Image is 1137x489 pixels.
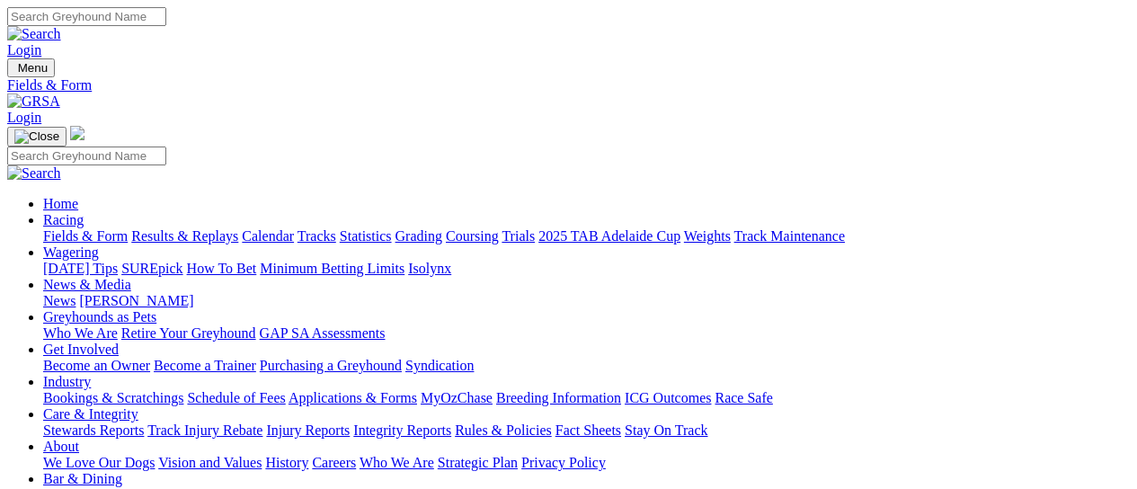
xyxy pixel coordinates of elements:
[260,325,386,341] a: GAP SA Assessments
[421,390,493,405] a: MyOzChase
[502,228,535,244] a: Trials
[7,147,166,165] input: Search
[147,422,262,438] a: Track Injury Rebate
[7,26,61,42] img: Search
[395,228,442,244] a: Grading
[242,228,294,244] a: Calendar
[43,196,78,211] a: Home
[43,261,118,276] a: [DATE] Tips
[121,261,182,276] a: SUREpick
[43,471,122,486] a: Bar & Dining
[43,358,1130,374] div: Get Involved
[340,228,392,244] a: Statistics
[43,293,1130,309] div: News & Media
[43,212,84,227] a: Racing
[43,390,183,405] a: Bookings & Scratchings
[266,422,350,438] a: Injury Reports
[625,390,711,405] a: ICG Outcomes
[408,261,451,276] a: Isolynx
[43,261,1130,277] div: Wagering
[7,7,166,26] input: Search
[43,374,91,389] a: Industry
[734,228,845,244] a: Track Maintenance
[43,406,138,422] a: Care & Integrity
[7,42,41,58] a: Login
[312,455,356,470] a: Careers
[43,455,1130,471] div: About
[70,126,84,140] img: logo-grsa-white.png
[43,439,79,454] a: About
[121,325,256,341] a: Retire Your Greyhound
[43,422,144,438] a: Stewards Reports
[43,422,1130,439] div: Care & Integrity
[154,358,256,373] a: Become a Trainer
[7,58,55,77] button: Toggle navigation
[18,61,48,75] span: Menu
[455,422,552,438] a: Rules & Policies
[521,455,606,470] a: Privacy Policy
[260,358,402,373] a: Purchasing a Greyhound
[446,228,499,244] a: Coursing
[289,390,417,405] a: Applications & Forms
[715,390,772,405] a: Race Safe
[187,390,285,405] a: Schedule of Fees
[79,293,193,308] a: [PERSON_NAME]
[43,325,118,341] a: Who We Are
[158,455,262,470] a: Vision and Values
[7,110,41,125] a: Login
[265,455,308,470] a: History
[43,342,119,357] a: Get Involved
[43,228,128,244] a: Fields & Form
[496,390,621,405] a: Breeding Information
[625,422,707,438] a: Stay On Track
[7,77,1130,93] a: Fields & Form
[298,228,336,244] a: Tracks
[538,228,680,244] a: 2025 TAB Adelaide Cup
[7,165,61,182] img: Search
[14,129,59,144] img: Close
[555,422,621,438] a: Fact Sheets
[684,228,731,244] a: Weights
[187,261,257,276] a: How To Bet
[405,358,474,373] a: Syndication
[43,390,1130,406] div: Industry
[7,93,60,110] img: GRSA
[43,309,156,325] a: Greyhounds as Pets
[43,325,1130,342] div: Greyhounds as Pets
[43,277,131,292] a: News & Media
[43,293,76,308] a: News
[360,455,434,470] a: Who We Are
[438,455,518,470] a: Strategic Plan
[260,261,404,276] a: Minimum Betting Limits
[131,228,238,244] a: Results & Replays
[7,127,67,147] button: Toggle navigation
[43,228,1130,244] div: Racing
[43,244,99,260] a: Wagering
[353,422,451,438] a: Integrity Reports
[43,358,150,373] a: Become an Owner
[43,455,155,470] a: We Love Our Dogs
